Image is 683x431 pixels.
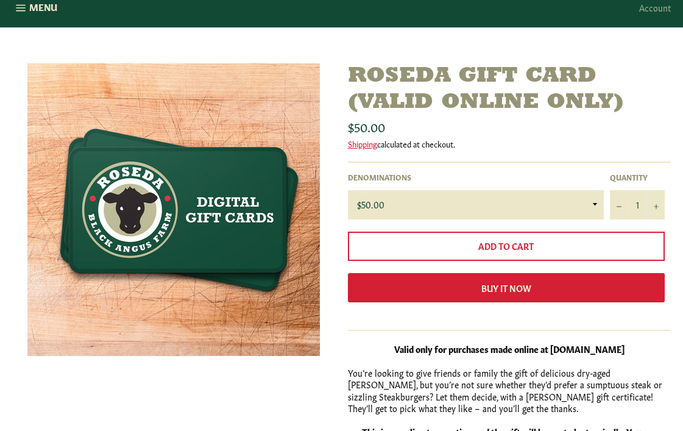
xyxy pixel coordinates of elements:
[29,1,57,13] span: Menu
[348,138,671,149] div: calculated at checkout.
[610,190,628,219] button: Reduce item quantity by one
[348,118,385,135] span: $50.00
[348,172,604,182] label: Denominations
[348,232,665,261] button: Add to Cart
[27,63,320,356] img: Roseda Gift Card (valid online only)
[348,63,671,116] h1: Roseda Gift Card (valid online only)
[348,367,671,414] p: You’re looking to give friends or family the gift of delicious dry-aged [PERSON_NAME], but you’re...
[478,240,534,252] span: Add to Cart
[348,273,665,302] button: Buy it now
[646,190,665,219] button: Increase item quantity by one
[394,343,625,355] strong: Valid only for purchases made online at [DOMAIN_NAME]
[610,172,665,182] label: Quantity
[348,138,377,149] a: Shipping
